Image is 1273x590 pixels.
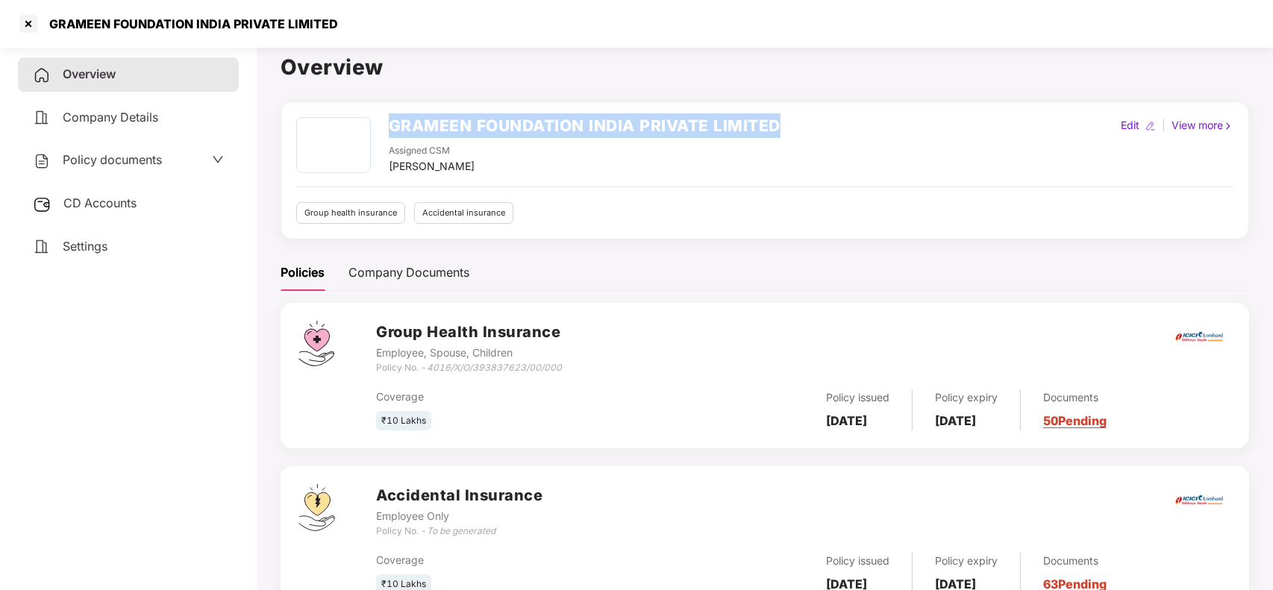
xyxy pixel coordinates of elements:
[376,411,431,431] div: ₹10 Lakhs
[63,110,158,125] span: Company Details
[376,389,661,405] div: Coverage
[935,389,998,406] div: Policy expiry
[33,152,51,170] img: svg+xml;base64,PHN2ZyB4bWxucz0iaHR0cDovL3d3dy53My5vcmcvMjAwMC9zdmciIHdpZHRoPSIyNCIgaGVpZ2h0PSIyNC...
[427,525,495,536] i: To be generated
[212,154,224,166] span: down
[1172,327,1226,346] img: icici.png
[826,389,889,406] div: Policy issued
[298,321,334,366] img: svg+xml;base64,PHN2ZyB4bWxucz0iaHR0cDovL3d3dy53My5vcmcvMjAwMC9zdmciIHdpZHRoPSI0Ny43MTQiIGhlaWdodD...
[376,484,542,507] h3: Accidental Insurance
[63,152,162,167] span: Policy documents
[1043,413,1107,428] a: 50 Pending
[376,524,542,539] div: Policy No. -
[376,345,562,361] div: Employee, Spouse, Children
[63,66,116,81] span: Overview
[389,113,781,138] h2: GRAMEEN FOUNDATION INDIA PRIVATE LIMITED
[427,362,562,373] i: 4016/X/O/393837623/00/000
[376,361,562,375] div: Policy No. -
[1145,121,1156,131] img: editIcon
[376,321,562,344] h3: Group Health Insurance
[376,552,661,568] div: Coverage
[1118,117,1142,134] div: Edit
[1223,121,1233,131] img: rightIcon
[33,109,51,127] img: svg+xml;base64,PHN2ZyB4bWxucz0iaHR0cDovL3d3dy53My5vcmcvMjAwMC9zdmciIHdpZHRoPSIyNCIgaGVpZ2h0PSIyNC...
[1169,117,1236,134] div: View more
[298,484,335,531] img: svg+xml;base64,PHN2ZyB4bWxucz0iaHR0cDovL3d3dy53My5vcmcvMjAwMC9zdmciIHdpZHRoPSI0OS4zMjEiIGhlaWdodD...
[935,413,976,428] b: [DATE]
[296,202,405,224] div: Group health insurance
[33,238,51,256] img: svg+xml;base64,PHN2ZyB4bWxucz0iaHR0cDovL3d3dy53My5vcmcvMjAwMC9zdmciIHdpZHRoPSIyNCIgaGVpZ2h0PSIyNC...
[33,66,51,84] img: svg+xml;base64,PHN2ZyB4bWxucz0iaHR0cDovL3d3dy53My5vcmcvMjAwMC9zdmciIHdpZHRoPSIyNCIgaGVpZ2h0PSIyNC...
[389,158,475,175] div: [PERSON_NAME]
[1043,389,1107,406] div: Documents
[389,144,475,158] div: Assigned CSM
[1043,553,1107,569] div: Documents
[33,195,51,213] img: svg+xml;base64,PHN2ZyB3aWR0aD0iMjUiIGhlaWdodD0iMjQiIHZpZXdCb3g9IjAgMCAyNSAyNCIgZmlsbD0ibm9uZSIgeG...
[40,16,338,31] div: GRAMEEN FOUNDATION INDIA PRIVATE LIMITED
[281,263,325,282] div: Policies
[826,413,867,428] b: [DATE]
[935,553,998,569] div: Policy expiry
[826,553,889,569] div: Policy issued
[1159,117,1169,134] div: |
[348,263,469,282] div: Company Documents
[63,195,137,210] span: CD Accounts
[1172,491,1226,509] img: icici.png
[63,239,107,254] span: Settings
[376,508,542,524] div: Employee Only
[414,202,513,224] div: Accidental insurance
[281,51,1249,84] h1: Overview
